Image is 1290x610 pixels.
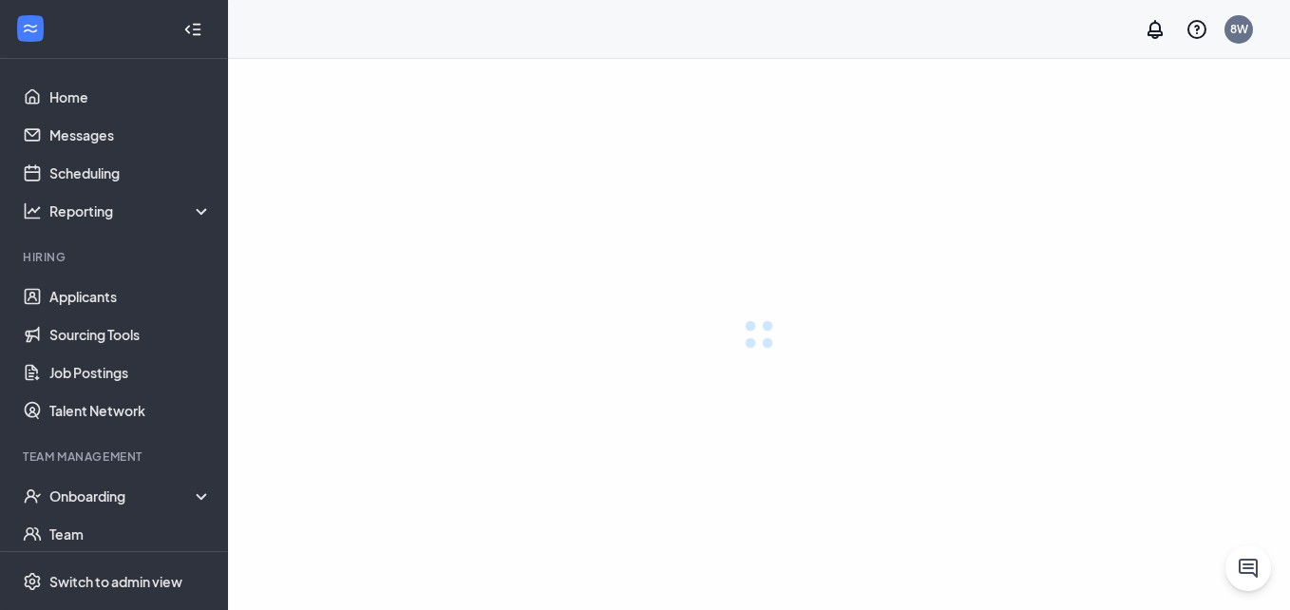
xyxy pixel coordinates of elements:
[23,486,42,505] svg: UserCheck
[49,515,212,553] a: Team
[1237,557,1260,580] svg: ChatActive
[23,572,42,591] svg: Settings
[49,277,212,315] a: Applicants
[1186,18,1208,41] svg: QuestionInfo
[23,448,208,465] div: Team Management
[49,154,212,192] a: Scheduling
[49,78,212,116] a: Home
[49,315,212,353] a: Sourcing Tools
[183,20,202,39] svg: Collapse
[49,116,212,154] a: Messages
[49,391,212,429] a: Talent Network
[1230,21,1248,37] div: 8W
[23,249,208,265] div: Hiring
[49,572,182,591] div: Switch to admin view
[1144,18,1167,41] svg: Notifications
[23,201,42,220] svg: Analysis
[21,19,40,38] svg: WorkstreamLogo
[49,353,212,391] a: Job Postings
[49,201,213,220] div: Reporting
[1225,545,1271,591] button: ChatActive
[49,486,213,505] div: Onboarding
